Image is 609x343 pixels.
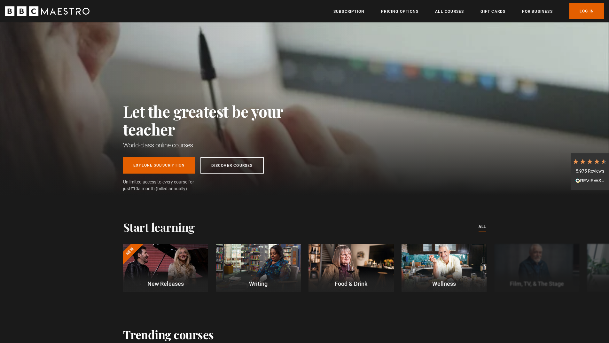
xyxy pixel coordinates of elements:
[494,244,579,292] a: Film, TV, & The Stage
[200,157,264,174] a: Discover Courses
[572,177,607,185] div: Read All Reviews
[333,3,604,19] nav: Primary
[123,141,312,150] h1: World-class online courses
[216,244,301,292] a: Writing
[479,223,486,230] a: All
[402,244,487,292] a: Wellness
[569,3,604,19] a: Log In
[575,178,604,183] img: REVIEWS.io
[5,6,90,16] svg: BBC Maestro
[123,102,312,138] h2: Let the greatest be your teacher
[522,8,552,15] a: For business
[571,153,609,190] div: 5,975 ReviewsRead All Reviews
[308,279,394,288] p: Food & Drink
[123,157,195,174] a: Explore Subscription
[572,158,607,165] div: 4.7 Stars
[216,279,301,288] p: Writing
[435,8,464,15] a: All Courses
[123,279,208,288] p: New Releases
[572,168,607,175] div: 5,975 Reviews
[308,244,394,292] a: Food & Drink
[123,179,209,192] span: Unlimited access to every course for just a month (billed annually)
[381,8,418,15] a: Pricing Options
[480,8,505,15] a: Gift Cards
[333,8,364,15] a: Subscription
[130,186,138,191] span: £10
[402,279,487,288] p: Wellness
[494,279,579,288] p: Film, TV, & The Stage
[123,220,195,234] h2: Start learning
[123,244,208,292] a: New New Releases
